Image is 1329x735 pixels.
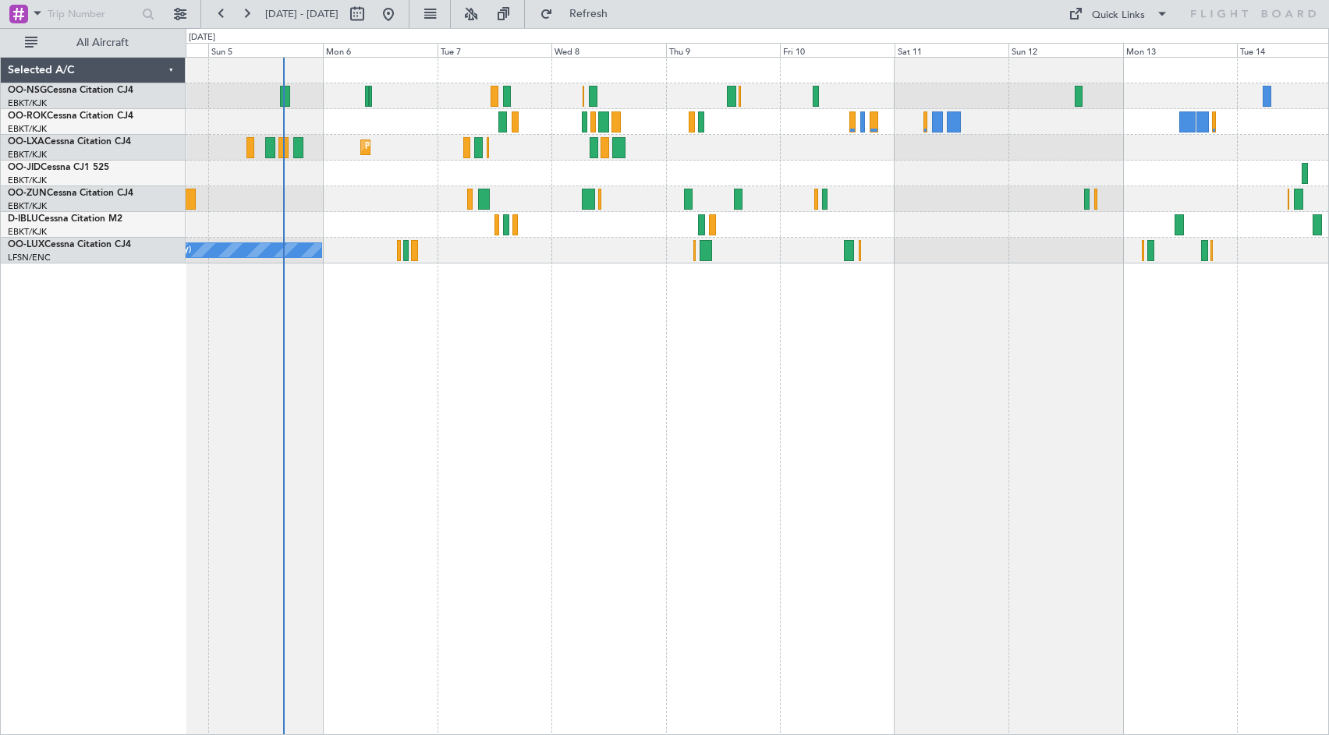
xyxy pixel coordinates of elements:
span: OO-ZUN [8,189,47,198]
div: Sun 12 [1008,43,1123,57]
span: OO-LUX [8,240,44,249]
a: EBKT/KJK [8,200,47,212]
button: All Aircraft [17,30,169,55]
span: [DATE] - [DATE] [265,7,338,21]
div: Fri 10 [780,43,895,57]
a: OO-LUXCessna Citation CJ4 [8,240,131,249]
button: Quick Links [1061,2,1176,27]
div: Wed 8 [551,43,666,57]
div: Quick Links [1092,8,1145,23]
a: EBKT/KJK [8,123,47,135]
a: OO-LXACessna Citation CJ4 [8,137,131,147]
div: Planned Maint Kortrijk-[GEOGRAPHIC_DATA] [365,136,547,159]
span: Refresh [556,9,622,19]
div: Mon 13 [1123,43,1238,57]
a: EBKT/KJK [8,175,47,186]
input: Trip Number [48,2,137,26]
span: All Aircraft [41,37,165,48]
a: OO-NSGCessna Citation CJ4 [8,86,133,95]
div: Sun 5 [208,43,323,57]
span: OO-ROK [8,111,47,121]
a: OO-ZUNCessna Citation CJ4 [8,189,133,198]
a: OO-JIDCessna CJ1 525 [8,163,109,172]
div: Sat 11 [895,43,1009,57]
span: OO-LXA [8,137,44,147]
a: EBKT/KJK [8,226,47,238]
div: [DATE] [189,31,215,44]
span: OO-NSG [8,86,47,95]
a: OO-ROKCessna Citation CJ4 [8,111,133,121]
div: Thu 9 [666,43,781,57]
div: Tue 7 [438,43,552,57]
a: LFSN/ENC [8,252,51,263]
a: EBKT/KJK [8,149,47,161]
a: EBKT/KJK [8,97,47,109]
span: D-IBLU [8,214,38,224]
div: Mon 6 [323,43,438,57]
a: D-IBLUCessna Citation M2 [8,214,122,224]
span: OO-JID [8,163,41,172]
button: Refresh [533,2,626,27]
